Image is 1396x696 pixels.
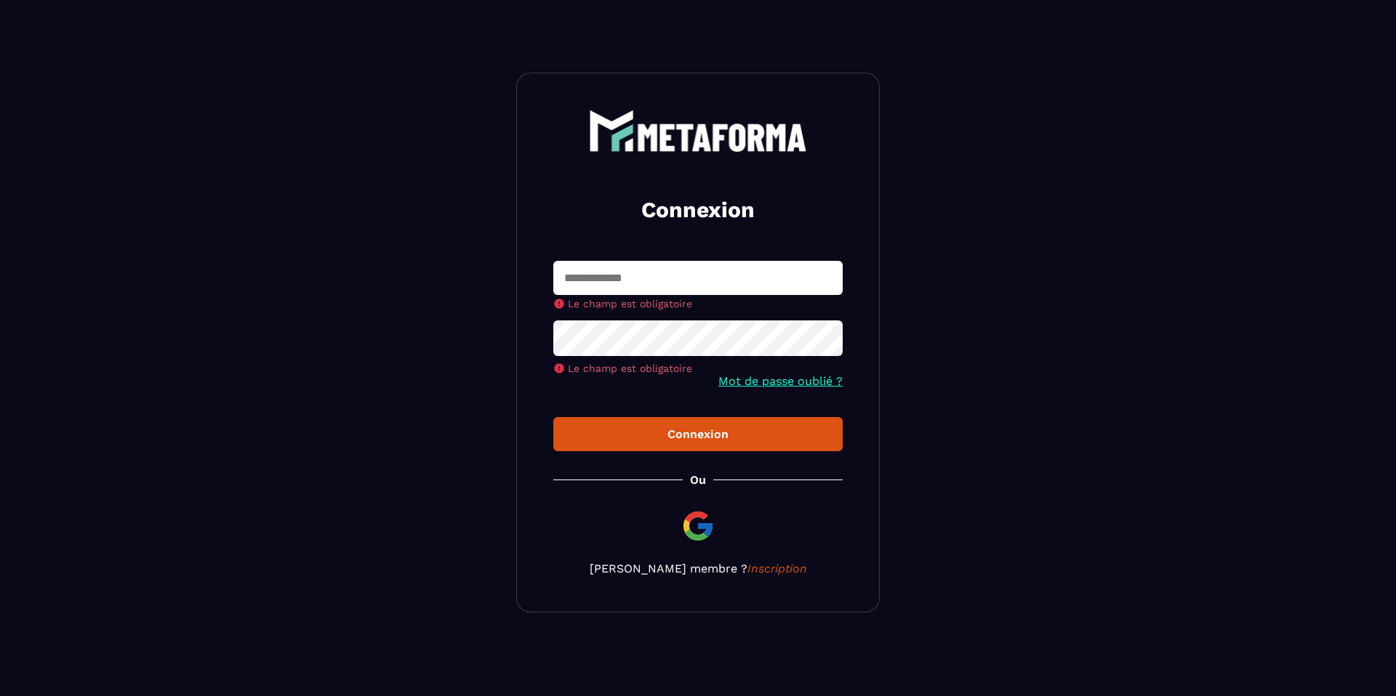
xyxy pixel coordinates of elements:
button: Connexion [553,417,843,451]
a: Inscription [747,562,807,575]
div: Connexion [565,427,831,441]
a: Mot de passe oublié ? [718,374,843,388]
a: logo [553,110,843,152]
p: Ou [690,473,706,487]
span: Le champ est obligatoire [568,298,692,309]
span: Le champ est obligatoire [568,363,692,374]
h2: Connexion [571,195,825,224]
p: [PERSON_NAME] membre ? [553,562,843,575]
img: google [681,509,715,543]
img: logo [589,110,807,152]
